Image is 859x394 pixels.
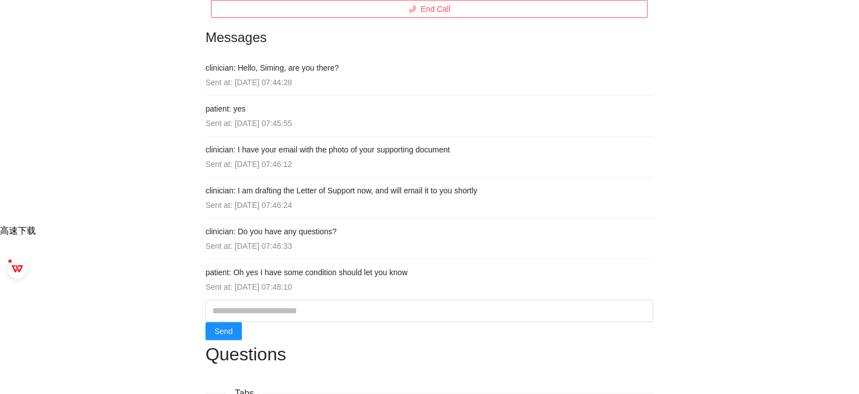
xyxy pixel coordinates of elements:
[409,5,417,14] span: phone
[206,143,653,156] h4: clinician: I have your email with the photo of your supporting document
[206,322,242,340] button: Send
[206,62,653,74] h4: clinician: Hello, Siming, are you there?
[206,76,653,89] div: Sent at: [DATE] 07:44:28
[214,325,233,337] span: Send
[206,103,653,115] h4: patient: yes
[421,3,451,15] span: End Call
[206,225,653,238] h4: clinician: Do you have any questions?
[206,184,653,197] h4: clinician: I am drafting the Letter of Support now, and will email it to you shortly
[206,199,653,211] div: Sent at: [DATE] 07:46:24
[206,266,653,279] h4: patient: Oh yes I have some condition should let you know
[206,117,653,129] div: Sent at: [DATE] 07:45:55
[206,240,653,252] div: Sent at: [DATE] 07:46:33
[206,281,653,293] div: Sent at: [DATE] 07:48:10
[206,27,653,48] h2: Messages
[206,340,653,368] h1: Questions
[206,158,653,170] div: Sent at: [DATE] 07:46:12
